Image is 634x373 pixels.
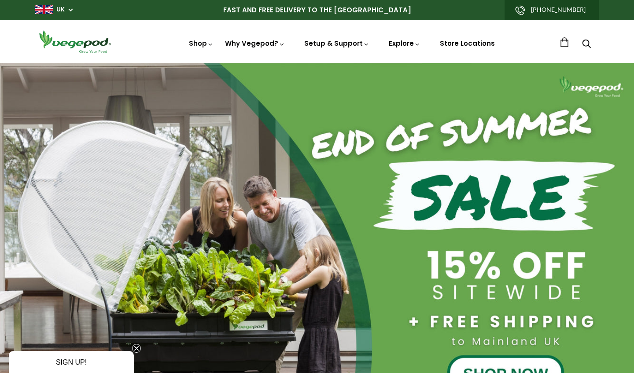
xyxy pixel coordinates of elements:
[304,39,369,48] a: Setup & Support
[225,39,285,48] a: Why Vegepod?
[132,344,141,353] button: Close teaser
[56,358,87,366] span: SIGN UP!
[389,39,420,48] a: Explore
[189,39,214,48] a: Shop
[440,39,495,48] a: Store Locations
[9,351,134,373] div: SIGN UP!Close teaser
[35,5,53,14] img: gb_large.png
[56,5,65,14] a: UK
[582,40,591,49] a: Search
[35,29,114,54] img: Vegepod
